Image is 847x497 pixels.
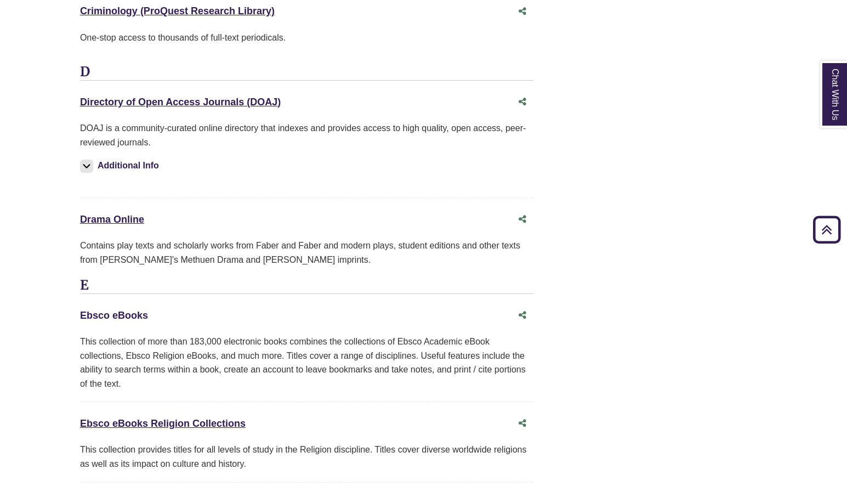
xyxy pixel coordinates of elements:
div: This collection of more than 183,000 electronic books combines the collections of Ebsco Academic ... [80,335,534,391]
button: Share this database [511,1,533,22]
button: Additional Info [80,158,162,173]
a: Directory of Open Access Journals (DOAJ) [80,97,281,108]
a: Criminology (ProQuest Research Library) [80,5,275,16]
a: Back to Top [809,222,844,237]
div: This collection provides titles for all levels of study in the Religion discipline. Titles cover ... [80,443,534,471]
button: Share this database [511,92,533,112]
button: Share this database [511,413,533,434]
h3: E [80,278,534,294]
button: Share this database [511,305,533,326]
a: Drama Online [80,214,144,225]
button: Share this database [511,209,533,230]
a: Ebsco eBooks [80,310,148,321]
a: Ebsco eBooks Religion Collections [80,418,246,429]
h3: D [80,64,534,81]
div: DOAJ is a community-curated online directory that indexes and provides access to high quality, op... [80,121,534,149]
p: One-stop access to thousands of full-text periodicals. [80,31,534,45]
div: Contains play texts and scholarly works from Faber and Faber and modern plays, student editions a... [80,239,534,267]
